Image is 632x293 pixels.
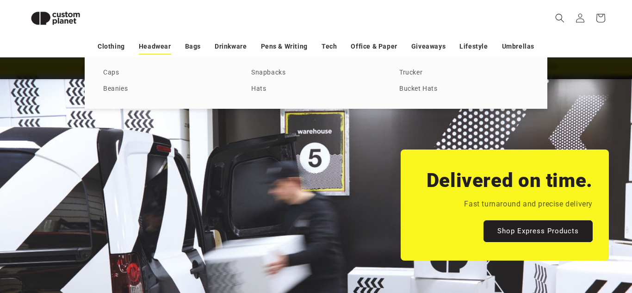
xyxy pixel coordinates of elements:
[103,83,233,95] a: Beanies
[399,83,529,95] a: Bucket Hats
[251,83,381,95] a: Hats
[478,193,632,293] iframe: Chat Widget
[215,38,247,55] a: Drinkware
[322,38,337,55] a: Tech
[427,168,593,193] h2: Delivered on time.
[103,67,233,79] a: Caps
[502,38,534,55] a: Umbrellas
[411,38,446,55] a: Giveaways
[185,38,201,55] a: Bags
[23,4,88,33] img: Custom Planet
[399,67,529,79] a: Trucker
[459,38,488,55] a: Lifestyle
[464,198,593,211] p: Fast turnaround and precise delivery
[261,38,308,55] a: Pens & Writing
[98,38,125,55] a: Clothing
[139,38,171,55] a: Headwear
[351,38,397,55] a: Office & Paper
[251,67,381,79] a: Snapbacks
[550,8,570,28] summary: Search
